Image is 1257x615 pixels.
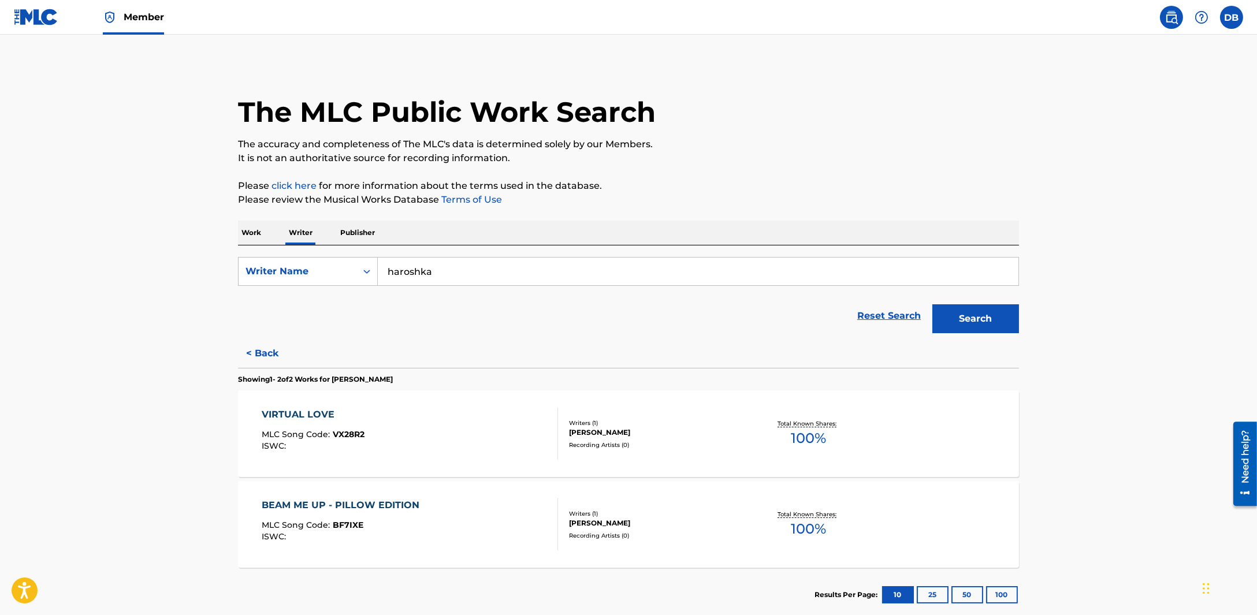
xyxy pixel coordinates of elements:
[285,221,316,245] p: Writer
[103,10,117,24] img: Top Rightsholder
[246,264,349,278] div: Writer Name
[238,137,1019,151] p: The accuracy and completeness of The MLC's data is determined solely by our Members.
[778,510,839,519] p: Total Known Shares:
[882,586,914,603] button: 10
[986,586,1018,603] button: 100
[238,390,1019,477] a: VIRTUAL LOVEMLC Song Code:VX28R2ISWC:Writers (1)[PERSON_NAME]Recording Artists (0)Total Known Sha...
[238,151,1019,165] p: It is not an authoritative source for recording information.
[569,441,743,449] div: Recording Artists ( 0 )
[124,10,164,24] span: Member
[791,519,826,539] span: 100 %
[1199,560,1257,615] iframe: Chat Widget
[333,520,363,530] span: BF7IXE
[791,428,826,449] span: 100 %
[238,339,307,368] button: < Back
[238,95,656,129] h1: The MLC Public Work Search
[262,441,289,451] span: ISWC :
[238,193,1019,207] p: Please review the Musical Works Database
[337,221,378,245] p: Publisher
[851,303,927,329] a: Reset Search
[1220,6,1243,29] div: User Menu
[569,509,743,518] div: Writers ( 1 )
[569,427,743,438] div: [PERSON_NAME]
[262,408,365,422] div: VIRTUAL LOVE
[1190,6,1213,29] div: Help
[238,481,1019,568] a: BEAM ME UP - PILLOW EDITIONMLC Song Code:BF7IXEISWC:Writers (1)[PERSON_NAME]Recording Artists (0)...
[14,9,58,25] img: MLC Logo
[272,180,317,191] a: click here
[238,221,265,245] p: Work
[333,429,365,439] span: VX28R2
[1203,571,1210,606] div: Drag
[569,419,743,427] div: Writers ( 1 )
[238,257,1019,339] form: Search Form
[1195,10,1208,24] img: help
[238,374,393,385] p: Showing 1 - 2 of 2 Works for [PERSON_NAME]
[238,179,1019,193] p: Please for more information about the terms used in the database.
[951,586,983,603] button: 50
[1165,10,1178,24] img: search
[917,586,949,603] button: 25
[569,518,743,528] div: [PERSON_NAME]
[932,304,1019,333] button: Search
[262,520,333,530] span: MLC Song Code :
[1160,6,1183,29] a: Public Search
[262,531,289,542] span: ISWC :
[1225,418,1257,510] iframe: Resource Center
[439,194,502,205] a: Terms of Use
[778,419,839,428] p: Total Known Shares:
[569,531,743,540] div: Recording Artists ( 0 )
[262,429,333,439] span: MLC Song Code :
[815,590,880,600] p: Results Per Page:
[262,498,425,512] div: BEAM ME UP - PILLOW EDITION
